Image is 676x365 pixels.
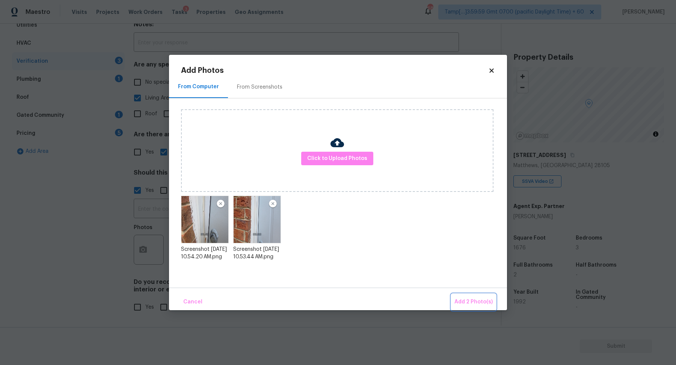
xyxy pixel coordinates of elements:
span: Add 2 Photo(s) [454,297,493,307]
div: From Computer [178,83,219,90]
button: Click to Upload Photos [301,152,373,166]
h2: Add Photos [181,67,488,74]
button: Add 2 Photo(s) [451,294,496,310]
div: From Screenshots [237,83,282,91]
div: Screenshot [DATE] 10.54.20 AM.png [181,246,229,261]
img: Cloud Upload Icon [330,136,344,149]
div: Screenshot [DATE] 10.53.44 AM.png [233,246,281,261]
button: Cancel [180,294,205,310]
span: Click to Upload Photos [307,154,367,163]
span: Cancel [183,297,202,307]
